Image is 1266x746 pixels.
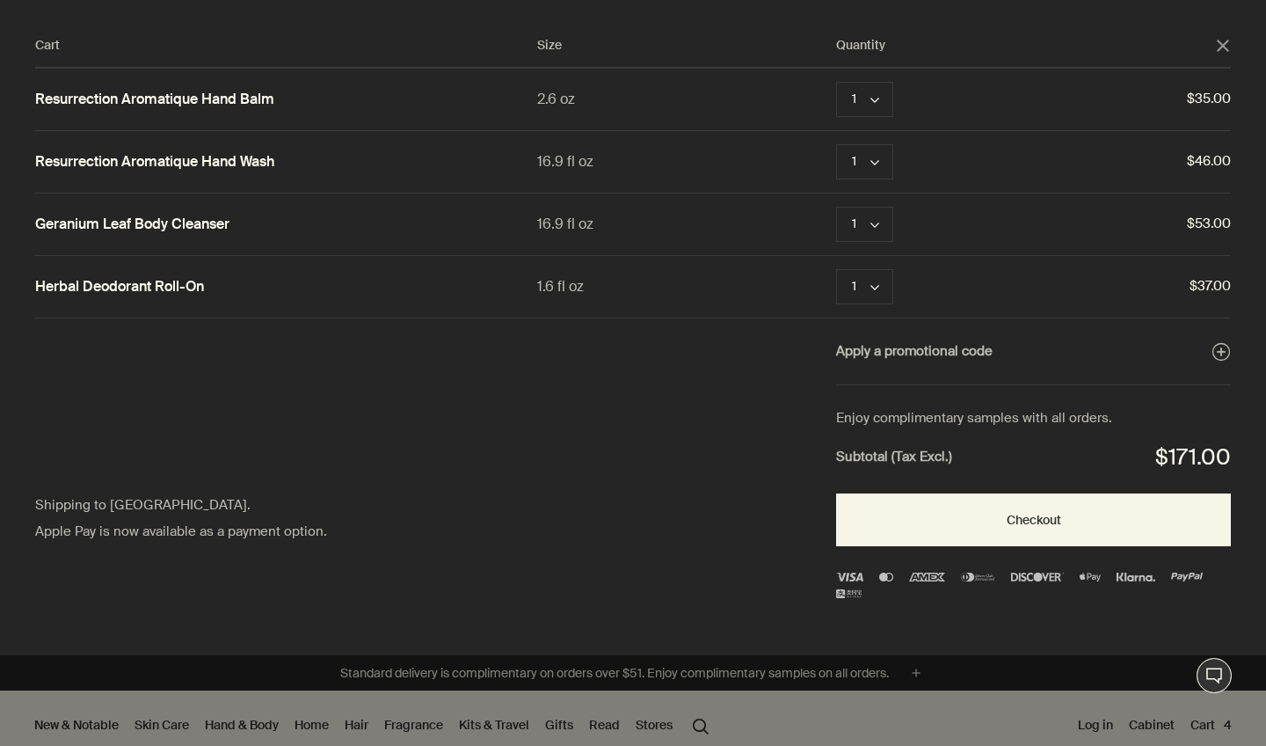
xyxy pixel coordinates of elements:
[1197,658,1232,693] button: Live Assistance
[35,494,395,517] div: Shipping to [GEOGRAPHIC_DATA].
[35,278,204,296] a: Herbal Deodorant Roll-On
[967,213,1231,236] span: $53.00
[836,494,1231,546] button: Checkout
[836,269,893,304] button: Quantity 1
[537,212,836,236] div: 16.9 fl oz
[35,35,537,56] div: Cart
[537,35,836,56] div: Size
[967,150,1231,173] span: $46.00
[836,144,893,179] button: Quantity 1
[537,274,836,298] div: 1.6 fl oz
[967,88,1231,111] span: $35.00
[35,216,229,234] a: Geranium Leaf Body Cleanser
[879,573,893,581] img: Mastercard Logo
[35,153,274,172] a: Resurrection Aromatique Hand Wash
[836,446,952,469] strong: Subtotal (Tax Excl.)
[537,87,836,111] div: 2.6 oz
[836,589,861,598] img: alipay-logo
[1011,573,1063,581] img: discover-3
[537,150,836,173] div: 16.9 fl oz
[967,275,1231,298] span: $37.00
[1155,439,1231,477] div: $171.00
[836,407,1231,430] div: Enjoy complimentary samples with all orders.
[1080,573,1101,581] img: Apple Pay
[909,573,944,581] img: Amex Logo
[836,82,893,117] button: Quantity 1
[836,35,1215,56] div: Quantity
[836,340,1231,363] button: Apply a promotional code
[961,573,996,581] img: diners-club-international-2
[35,91,274,109] a: Resurrection Aromatique Hand Balm
[35,521,395,544] div: Apple Pay is now available as a payment option.
[1215,38,1231,54] button: Close
[836,573,863,581] img: Visa Logo
[836,207,893,242] button: Quantity 1
[1171,573,1203,581] img: PayPal Logo
[1117,573,1155,581] img: klarna (1)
